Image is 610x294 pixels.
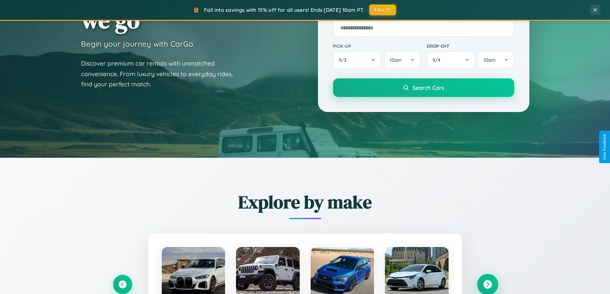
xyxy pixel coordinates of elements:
span: 10am [390,57,402,63]
p: Discover premium car rentals with unmatched convenience. From luxury vehicles to everyday rides, ... [81,58,241,90]
button: 10am [478,51,514,69]
span: 9 / 4 [433,57,443,63]
div: Give Feedback [602,134,607,160]
span: Search Cars [412,84,444,91]
button: FALL15 [369,4,396,15]
span: 10am [484,57,496,63]
span: Fall into savings with 15% off for all users! Ends [DATE] 10am PT. [204,7,364,13]
h3: Begin your journey with CarGo [81,39,193,49]
button: Search Cars [333,78,514,97]
h2: Explore by make [113,190,497,214]
label: Drop-off [427,43,514,49]
span: 9 / 3 [339,57,350,63]
button: 9/3 [333,51,382,69]
button: 10am [384,51,420,69]
button: 9/4 [427,51,476,69]
label: Pick-up [333,43,420,49]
